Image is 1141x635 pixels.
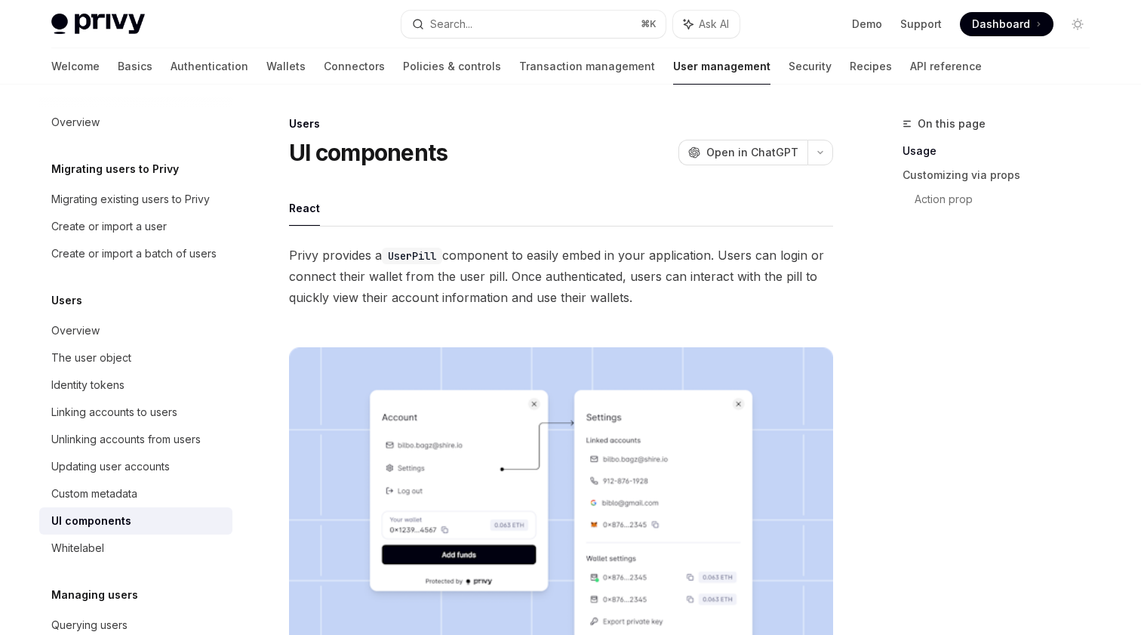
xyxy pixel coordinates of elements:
a: Create or import a batch of users [39,240,232,267]
div: Migrating existing users to Privy [51,190,210,208]
div: Create or import a user [51,217,167,236]
span: On this page [918,115,986,133]
div: Whitelabel [51,539,104,557]
div: Search... [430,15,472,33]
a: Identity tokens [39,371,232,399]
button: Ask AI [673,11,740,38]
a: Transaction management [519,48,655,85]
a: User management [673,48,770,85]
div: The user object [51,349,131,367]
a: Create or import a user [39,213,232,240]
a: Action prop [915,187,1102,211]
button: Search...⌘K [401,11,666,38]
h5: Users [51,291,82,310]
span: ⌘ K [641,18,657,30]
div: Overview [51,113,100,131]
div: Linking accounts to users [51,403,177,421]
a: UI components [39,507,232,535]
h5: Managing users [51,586,138,604]
code: UserPill [382,248,442,264]
h5: Migrating users to Privy [51,160,179,178]
a: Connectors [324,48,385,85]
a: Support [900,17,942,32]
div: UI components [51,512,131,530]
a: Linking accounts to users [39,399,232,426]
a: Whitelabel [39,535,232,562]
a: Migrating existing users to Privy [39,186,232,213]
a: Basics [118,48,152,85]
span: Ask AI [699,17,729,32]
a: Overview [39,317,232,344]
button: Toggle dark mode [1066,12,1090,36]
div: Users [289,116,833,131]
div: Unlinking accounts from users [51,430,201,449]
a: Custom metadata [39,480,232,507]
a: Customizing via props [903,163,1102,187]
span: Open in ChatGPT [706,145,798,160]
div: Create or import a batch of users [51,245,217,263]
img: light logo [51,14,145,35]
a: Demo [852,17,882,32]
a: Wallets [266,48,306,85]
button: Open in ChatGPT [678,140,807,165]
a: The user object [39,344,232,371]
a: Authentication [171,48,248,85]
a: Unlinking accounts from users [39,426,232,453]
div: Overview [51,322,100,340]
div: Identity tokens [51,376,125,394]
a: API reference [910,48,982,85]
a: Welcome [51,48,100,85]
div: Querying users [51,616,128,634]
a: Security [789,48,832,85]
span: Privy provides a component to easily embed in your application. Users can login or connect their ... [289,245,833,308]
a: Overview [39,109,232,136]
a: Dashboard [960,12,1053,36]
div: Updating user accounts [51,458,170,476]
h1: UI components [289,139,447,166]
a: Policies & controls [403,48,501,85]
a: Recipes [850,48,892,85]
div: Custom metadata [51,485,137,503]
span: Dashboard [972,17,1030,32]
a: Usage [903,139,1102,163]
button: React [289,190,320,226]
a: Updating user accounts [39,453,232,480]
